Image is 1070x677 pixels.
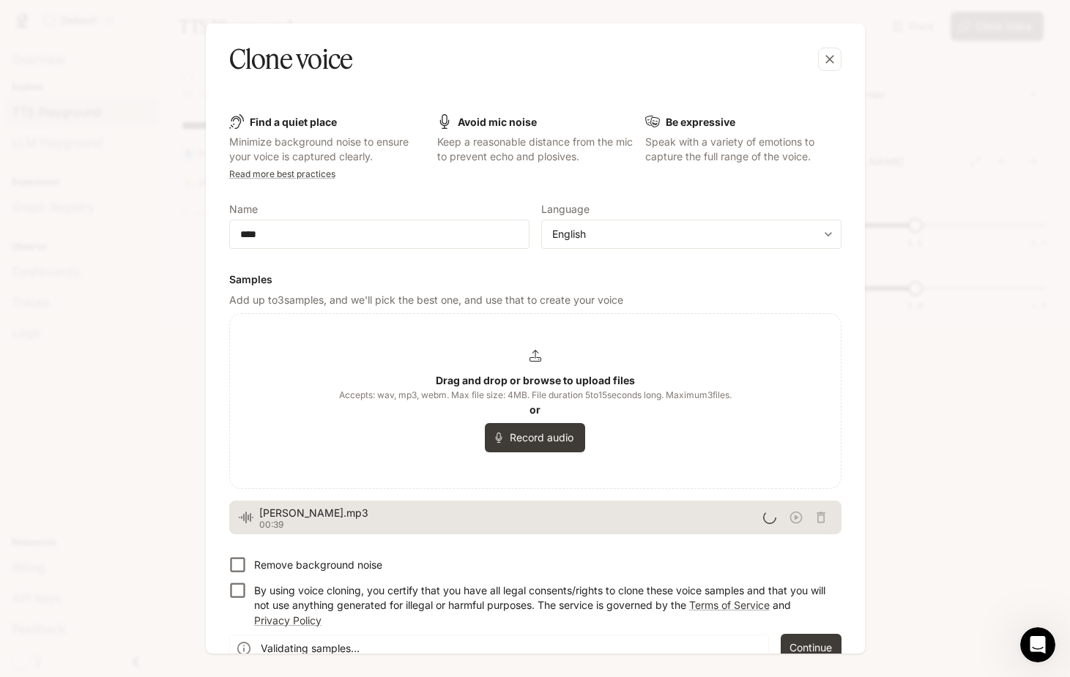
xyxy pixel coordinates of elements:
p: Speak with a variety of emotions to capture the full range of the voice. [645,135,841,164]
a: Terms of Service [689,599,770,611]
b: or [530,403,540,416]
b: Avoid mic noise [458,116,537,128]
p: 00:39 [259,520,763,529]
p: Minimize background noise to ensure your voice is captured clearly. [229,135,426,164]
a: Read more best practices [229,168,335,179]
button: Continue [781,634,841,663]
p: Keep a reasonable distance from the mic to prevent echo and plosives. [437,135,634,164]
span: Accepts: wav, mp3, webm. Max file size: 4MB. File duration 5 to 15 seconds long. Maximum 3 files. [339,388,732,403]
h5: Clone voice [229,41,353,78]
b: Be expressive [666,116,735,128]
p: By using voice cloning, you certify that you have all legal consents/rights to clone these voice ... [254,583,830,627]
b: Find a quiet place [250,116,337,128]
h6: Samples [229,272,841,287]
button: Record audio [485,423,585,452]
span: [PERSON_NAME].mp3 [259,506,763,520]
a: Privacy Policy [254,614,322,626]
div: English [552,227,817,242]
div: English [542,227,841,242]
div: Validating samples... [261,635,360,662]
p: Remove background noise [254,558,382,572]
b: Drag and drop or browse to upload files [436,374,635,386]
p: Add up to 3 samples, and we'll pick the best one, and use that to create your voice [229,293,841,307]
p: Name [229,204,258,214]
p: Language [541,204,590,214]
iframe: Intercom live chat [1020,627,1055,662]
